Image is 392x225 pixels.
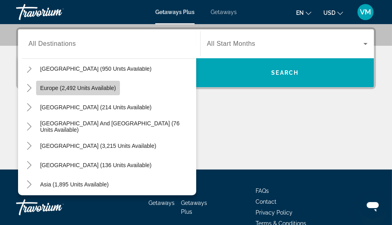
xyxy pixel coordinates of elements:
button: [GEOGRAPHIC_DATA] (950 units available) [36,61,156,76]
button: Europe (2,492 units available) [36,81,120,95]
a: Privacy Policy [256,209,292,216]
div: Search widget [18,29,374,87]
button: Toggle South America (3,215 units available) [22,139,36,153]
button: Toggle Europe (2,492 units available) [22,81,36,95]
button: Asia (1,895 units available) [36,177,113,192]
span: [GEOGRAPHIC_DATA] (3,215 units available) [40,143,156,149]
button: Search [196,58,374,87]
iframe: Button to launch messaging window [360,193,386,219]
a: Getaways Plus [155,9,195,15]
span: All Start Months [207,40,256,47]
button: [GEOGRAPHIC_DATA] and [GEOGRAPHIC_DATA] (76 units available) [36,119,196,134]
span: [GEOGRAPHIC_DATA] (214 units available) [40,104,152,110]
span: Asia (1,895 units available) [40,181,109,188]
span: [GEOGRAPHIC_DATA] and [GEOGRAPHIC_DATA] (76 units available) [40,120,192,133]
a: Travorium [16,2,96,22]
button: [GEOGRAPHIC_DATA] (214 units available) [36,100,156,115]
a: FAQs [256,188,269,194]
span: en [296,10,304,16]
span: [GEOGRAPHIC_DATA] (950 units available) [40,65,152,72]
span: USD [323,10,335,16]
span: [GEOGRAPHIC_DATA] (136 units available) [40,162,152,168]
a: Travorium [16,195,96,219]
span: Europe (2,492 units available) [40,85,116,91]
button: Toggle Asia (1,895 units available) [22,178,36,192]
button: User Menu [355,4,376,20]
button: Change language [296,7,311,18]
button: [GEOGRAPHIC_DATA] (3,215 units available) [36,139,160,153]
span: Search [271,70,299,76]
a: Contact [256,198,276,205]
button: Change currency [323,7,343,18]
a: Getaways [211,9,237,15]
button: [GEOGRAPHIC_DATA] (136 units available) [36,158,156,172]
button: Toggle Central America (136 units available) [22,158,36,172]
span: VM [360,8,371,16]
button: Toggle South Pacific and Oceania (76 units available) [22,120,36,134]
a: Getaways [148,200,175,206]
button: Toggle Australia (214 units available) [22,100,36,115]
button: Toggle Caribbean & Atlantic Islands (950 units available) [22,62,36,76]
span: All Destinations [28,40,76,47]
a: Getaways Plus [181,200,207,215]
